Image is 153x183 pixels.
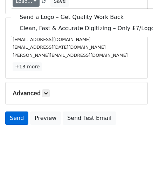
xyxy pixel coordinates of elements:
a: Preview [30,111,61,125]
iframe: Chat Widget [118,149,153,183]
h5: Advanced [13,89,140,97]
a: Send [5,111,28,125]
small: [EMAIL_ADDRESS][DATE][DOMAIN_NAME] [13,45,106,50]
a: Send Test Email [63,111,116,125]
small: [EMAIL_ADDRESS][DOMAIN_NAME] [13,37,91,42]
a: +13 more [13,62,42,71]
small: [PERSON_NAME][EMAIL_ADDRESS][DOMAIN_NAME] [13,53,128,58]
